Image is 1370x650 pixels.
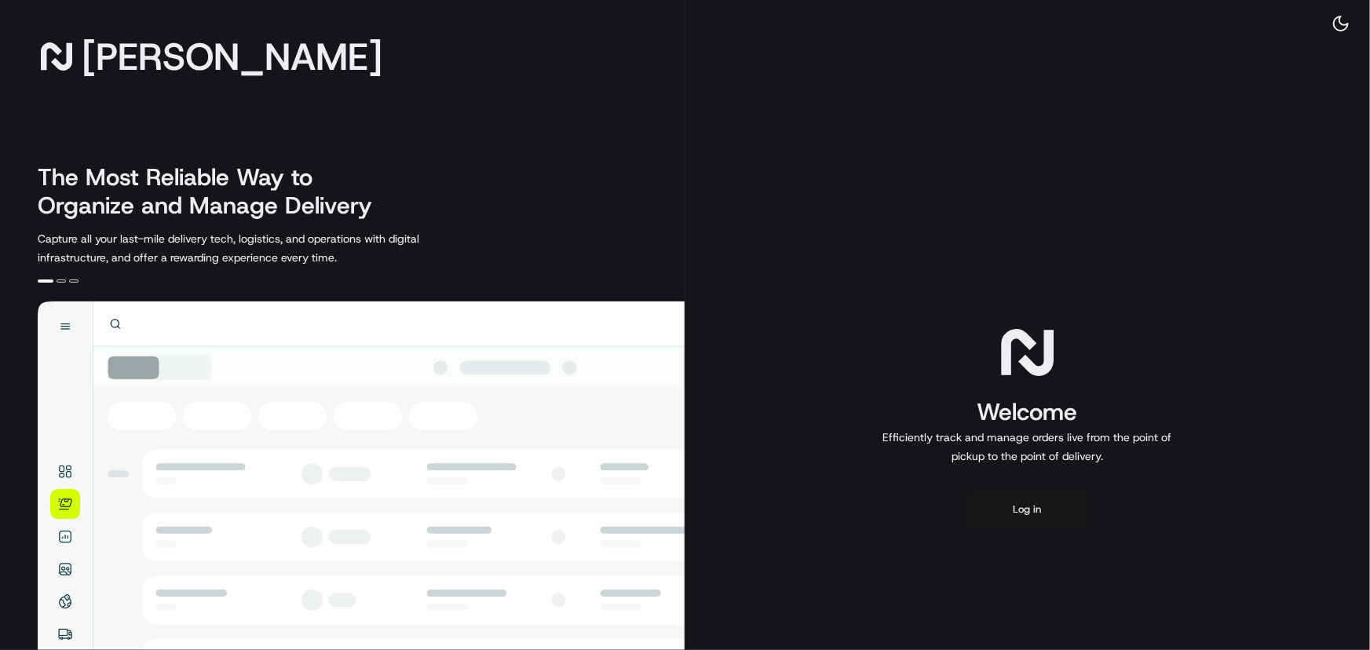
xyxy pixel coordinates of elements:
[38,163,389,220] h2: The Most Reliable Way to Organize and Manage Delivery
[965,491,1091,528] button: Log in
[877,428,1178,466] p: Efficiently track and manage orders live from the point of pickup to the point of delivery.
[877,396,1178,428] h1: Welcome
[38,229,490,267] p: Capture all your last-mile delivery tech, logistics, and operations with digital infrastructure, ...
[82,41,382,72] span: [PERSON_NAME]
